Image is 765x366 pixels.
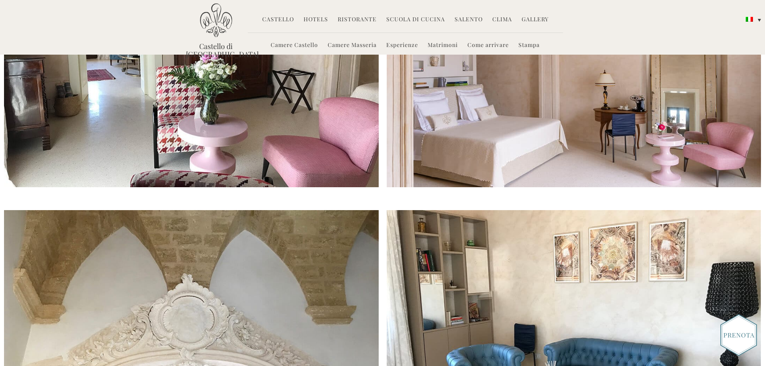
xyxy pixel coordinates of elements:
a: Clima [492,15,512,25]
img: Book_Button_Italian.png [720,314,757,356]
a: Matrimoni [428,41,458,50]
a: Ristorante [338,15,377,25]
a: Come arrivare [467,41,509,50]
a: Esperienze [386,41,418,50]
a: Castello di [GEOGRAPHIC_DATA] [186,42,246,58]
a: Salento [455,15,483,25]
a: Gallery [522,15,549,25]
a: Camere Castello [271,41,318,50]
a: Stampa [518,41,540,50]
a: Scuola di Cucina [386,15,445,25]
a: Hotels [304,15,328,25]
img: Italiano [746,17,753,22]
a: Camere Masseria [328,41,377,50]
img: Castello di Ugento [200,3,232,37]
a: Castello [262,15,294,25]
